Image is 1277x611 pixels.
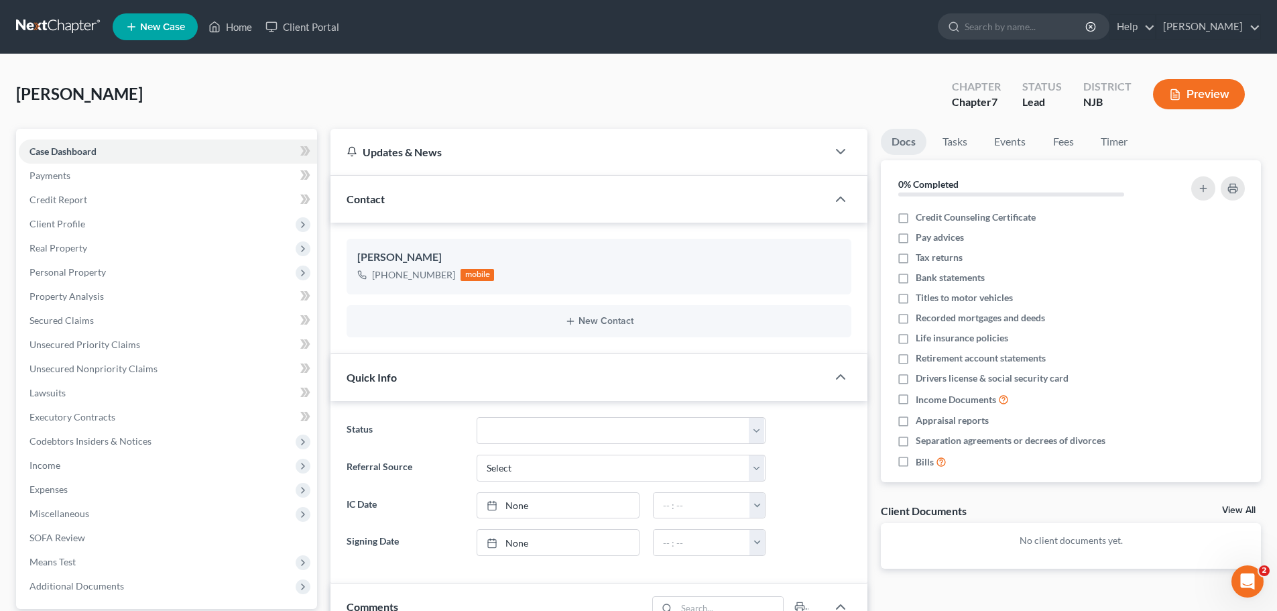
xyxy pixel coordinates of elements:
[29,532,85,543] span: SOFA Review
[654,530,750,555] input: -- : --
[29,290,104,302] span: Property Analysis
[916,211,1036,224] span: Credit Counseling Certificate
[1110,15,1155,39] a: Help
[140,22,185,32] span: New Case
[347,371,397,384] span: Quick Info
[1231,565,1264,598] iframe: Intercom live chat
[916,372,1069,385] span: Drivers license & social security card
[340,417,469,444] label: Status
[19,381,317,405] a: Lawsuits
[916,311,1045,325] span: Recorded mortgages and deeds
[29,363,158,374] span: Unsecured Nonpriority Claims
[916,351,1046,365] span: Retirement account statements
[983,129,1036,155] a: Events
[29,146,97,157] span: Case Dashboard
[1022,95,1062,110] div: Lead
[340,492,469,519] label: IC Date
[916,434,1105,447] span: Separation agreements or decrees of divorces
[19,333,317,357] a: Unsecured Priority Claims
[461,269,494,281] div: mobile
[347,192,385,205] span: Contact
[916,393,996,406] span: Income Documents
[965,14,1087,39] input: Search by name...
[19,284,317,309] a: Property Analysis
[1022,79,1062,95] div: Status
[477,530,639,555] a: None
[29,435,151,447] span: Codebtors Insiders & Notices
[1222,506,1256,515] a: View All
[991,95,997,108] span: 7
[29,218,85,229] span: Client Profile
[916,291,1013,304] span: Titles to motor vehicles
[202,15,259,39] a: Home
[19,526,317,550] a: SOFA Review
[29,387,66,398] span: Lawsuits
[29,170,70,181] span: Payments
[654,493,750,518] input: -- : --
[916,231,964,244] span: Pay advices
[916,414,989,427] span: Appraisal reports
[916,271,985,284] span: Bank statements
[29,508,89,519] span: Miscellaneous
[357,316,841,327] button: New Contact
[19,164,317,188] a: Payments
[1083,79,1132,95] div: District
[19,309,317,333] a: Secured Claims
[898,178,959,190] strong: 0% Completed
[372,268,455,282] div: [PHONE_NUMBER]
[1090,129,1138,155] a: Timer
[29,580,124,592] span: Additional Documents
[29,339,140,350] span: Unsecured Priority Claims
[357,249,841,266] div: [PERSON_NAME]
[477,493,639,518] a: None
[29,459,60,471] span: Income
[347,145,811,159] div: Updates & News
[952,79,1001,95] div: Chapter
[881,129,926,155] a: Docs
[29,242,87,254] span: Real Property
[340,455,469,482] label: Referral Source
[29,411,115,423] span: Executory Contracts
[29,266,106,278] span: Personal Property
[259,15,346,39] a: Client Portal
[916,331,1008,345] span: Life insurance policies
[881,504,967,518] div: Client Documents
[19,357,317,381] a: Unsecured Nonpriority Claims
[340,529,469,556] label: Signing Date
[19,188,317,212] a: Credit Report
[1156,15,1260,39] a: [PERSON_NAME]
[1042,129,1085,155] a: Fees
[29,315,94,326] span: Secured Claims
[29,194,87,205] span: Credit Report
[916,251,963,264] span: Tax returns
[1083,95,1132,110] div: NJB
[916,455,934,469] span: Bills
[16,84,143,103] span: [PERSON_NAME]
[952,95,1001,110] div: Chapter
[29,484,68,495] span: Expenses
[892,534,1250,547] p: No client documents yet.
[19,140,317,164] a: Case Dashboard
[1259,565,1270,576] span: 2
[932,129,978,155] a: Tasks
[29,556,76,567] span: Means Test
[19,405,317,429] a: Executory Contracts
[1153,79,1245,109] button: Preview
